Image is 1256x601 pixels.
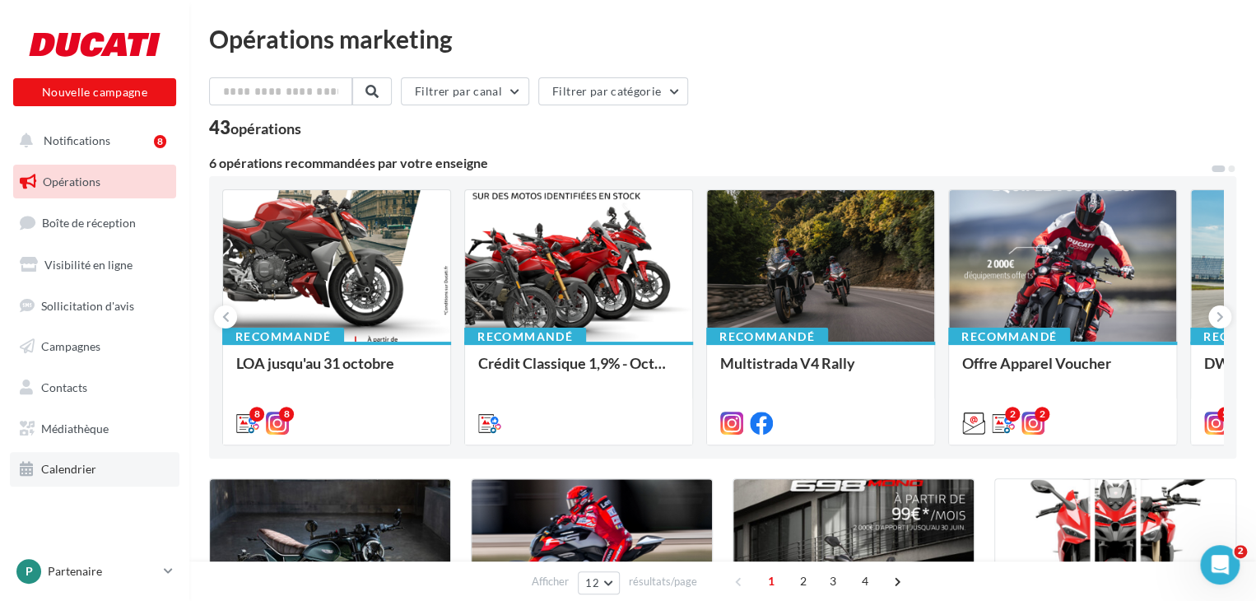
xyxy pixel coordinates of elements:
[538,77,688,105] button: Filtrer par catégorie
[10,452,179,487] a: Calendrier
[10,412,179,446] a: Médiathèque
[209,156,1210,170] div: 6 opérations recommandées par votre enseigne
[10,248,179,282] a: Visibilité en ligne
[1217,407,1232,422] div: 5
[44,133,110,147] span: Notifications
[10,370,179,405] a: Contacts
[464,328,586,346] div: Recommandé
[720,355,921,388] div: Multistrada V4 Rally
[43,175,100,189] span: Opérations
[948,328,1070,346] div: Recommandé
[10,165,179,199] a: Opérations
[1234,545,1247,558] span: 2
[852,568,878,594] span: 4
[1200,545,1240,585] iframe: Intercom live chat
[44,258,133,272] span: Visibilité en ligne
[1035,407,1049,422] div: 2
[578,571,620,594] button: 12
[10,329,179,364] a: Campagnes
[249,407,264,422] div: 8
[1005,407,1020,422] div: 2
[10,123,173,158] button: Notifications 8
[629,574,697,589] span: résultats/page
[42,216,136,230] span: Boîte de réception
[48,563,157,580] p: Partenaire
[10,289,179,324] a: Sollicitation d'avis
[41,339,100,353] span: Campagnes
[478,355,679,388] div: Crédit Classique 1,9% - Octobre 2025
[41,298,134,312] span: Sollicitation d'avis
[706,328,828,346] div: Recommandé
[154,135,166,148] div: 8
[962,355,1163,388] div: Offre Apparel Voucher
[41,380,87,394] span: Contacts
[13,78,176,106] button: Nouvelle campagne
[279,407,294,422] div: 8
[41,462,96,476] span: Calendrier
[209,119,301,137] div: 43
[230,121,301,136] div: opérations
[585,576,599,589] span: 12
[532,574,569,589] span: Afficher
[236,355,437,388] div: LOA jusqu'au 31 octobre
[820,568,846,594] span: 3
[26,563,33,580] span: P
[209,26,1236,51] div: Opérations marketing
[13,556,176,587] a: P Partenaire
[401,77,529,105] button: Filtrer par canal
[758,568,784,594] span: 1
[41,422,109,436] span: Médiathèque
[10,205,179,240] a: Boîte de réception
[790,568,816,594] span: 2
[222,328,344,346] div: Recommandé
